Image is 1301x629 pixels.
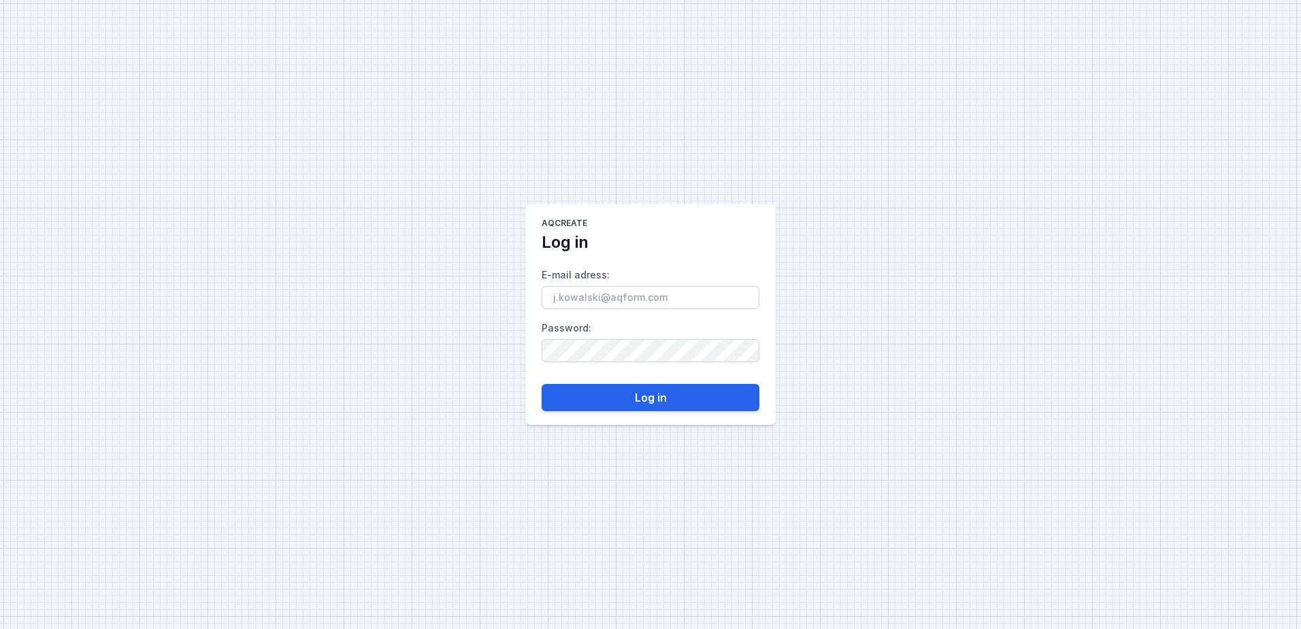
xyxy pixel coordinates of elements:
label: Password : [542,317,759,362]
h1: AQcreate [542,218,587,231]
h2: Log in [542,231,589,253]
input: Password: [542,339,759,362]
label: E-mail adress : [542,264,759,309]
input: E-mail adress: [542,286,759,309]
button: Log in [542,384,759,411]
